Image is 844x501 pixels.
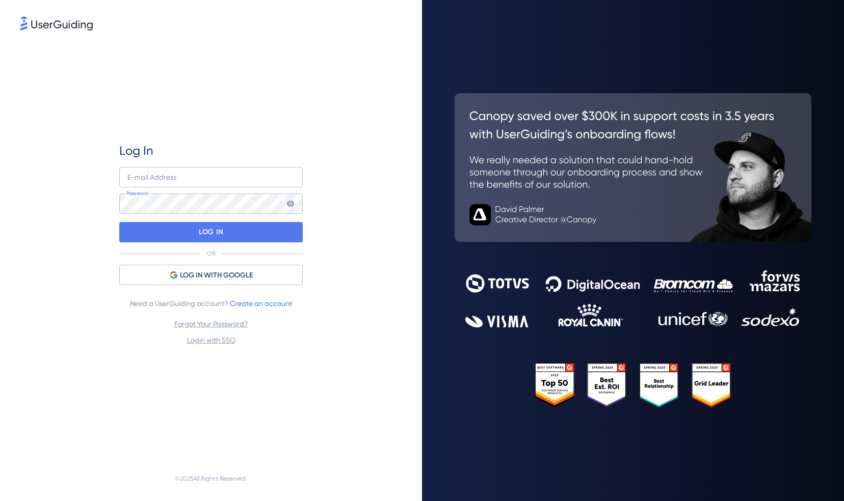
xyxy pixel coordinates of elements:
[119,143,153,159] span: Log In
[20,16,93,31] img: 8faab4ba6bc7696a72372aa768b0286c.svg
[174,320,248,328] a: Forgot Your Password?
[455,93,811,242] img: 26c0aa7c25a843aed4baddd2b5e0fa68.svg
[230,299,292,308] a: Create an account
[180,269,253,282] span: LOG IN WITH GOOGLE
[187,336,235,344] a: Login with SSO
[119,167,303,187] input: example@company.com
[130,297,292,310] span: Need a UserGuiding account?
[535,363,731,408] img: 25303e33045975176eb484905ab012ff.svg
[199,224,223,240] p: LOG IN
[207,249,216,258] p: OR
[465,270,801,327] img: 9302ce2ac39453076f5bc0f2f2ca889b.svg
[175,472,247,485] span: © 2025 All Rights Reserved.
